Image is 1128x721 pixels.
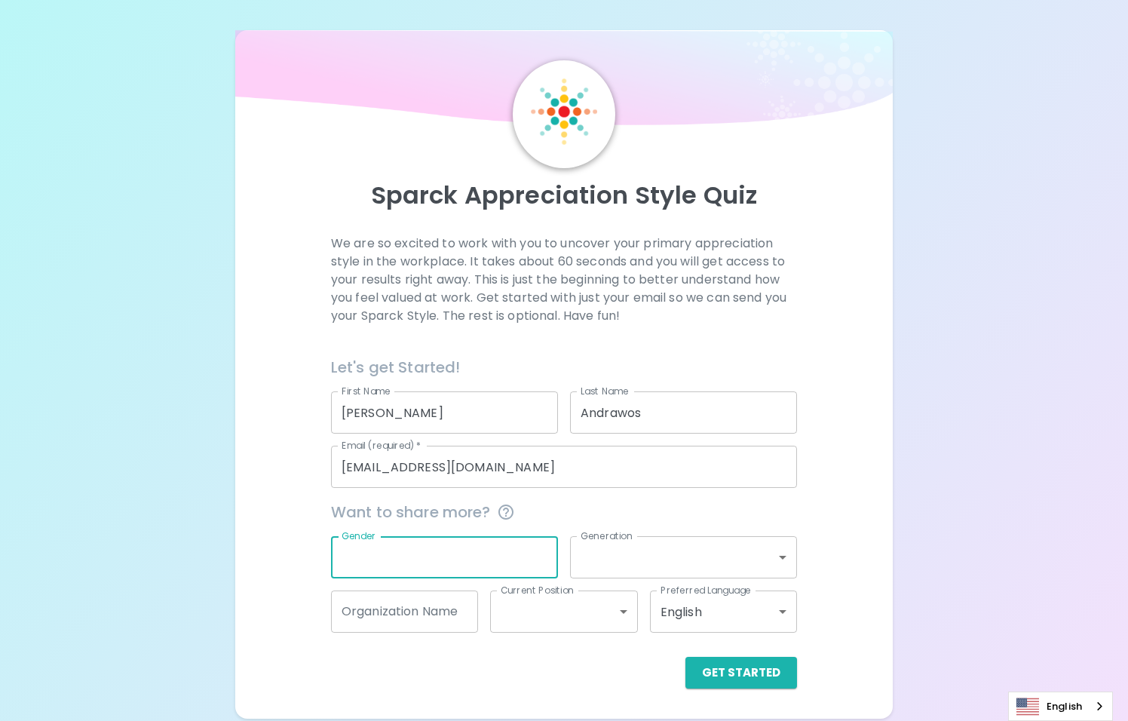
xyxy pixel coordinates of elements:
p: Sparck Appreciation Style Quiz [253,180,875,210]
div: Language [1008,692,1113,721]
label: Preferred Language [661,584,751,597]
label: First Name [342,385,391,397]
aside: Language selected: English [1008,692,1113,721]
label: Last Name [581,385,628,397]
label: Gender [342,529,376,542]
button: Get Started [685,657,797,689]
a: English [1009,692,1112,720]
label: Generation [581,529,633,542]
label: Email (required) [342,439,421,452]
span: Want to share more? [331,500,797,524]
p: We are so excited to work with you to uncover your primary appreciation style in the workplace. I... [331,235,797,325]
label: Current Position [501,584,574,597]
h6: Let's get Started! [331,355,797,379]
img: Sparck Logo [531,78,597,145]
svg: This information is completely confidential and only used for aggregated appreciation studies at ... [497,503,515,521]
div: English [650,591,797,633]
img: wave [235,30,894,133]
